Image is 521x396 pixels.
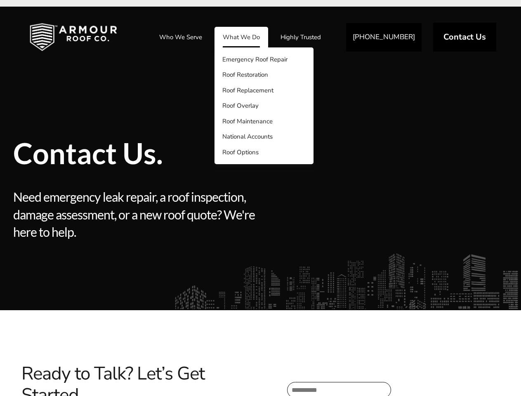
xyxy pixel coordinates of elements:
[17,16,130,58] img: Industrial and Commercial Roofing Company | Armour Roof Co.
[215,129,314,145] a: National Accounts
[215,113,314,129] a: Roof Maintenance
[215,67,314,83] a: Roof Restoration
[215,27,268,47] a: What We Do
[215,98,314,114] a: Roof Overlay
[151,27,210,47] a: Who We Serve
[433,23,496,52] a: Contact Us
[215,82,314,98] a: Roof Replacement
[346,23,422,52] a: [PHONE_NUMBER]
[272,27,329,47] a: Highly Trusted
[13,188,258,241] span: Need emergency leak repair, a roof inspection, damage assessment, or a new roof quote? We're here...
[13,139,380,167] span: Contact Us.
[215,144,314,160] a: Roof Options
[215,52,314,67] a: Emergency Roof Repair
[443,33,486,41] span: Contact Us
